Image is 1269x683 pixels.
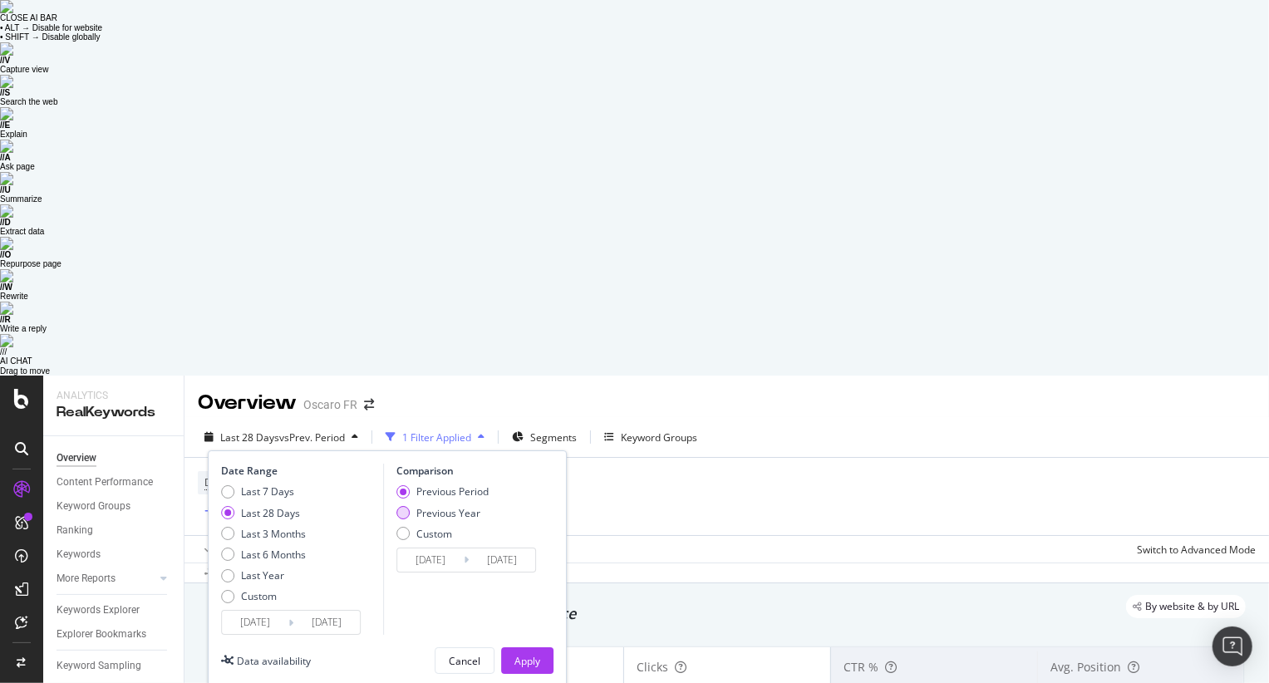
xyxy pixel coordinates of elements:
div: Previous Year [416,506,480,520]
div: Keyword Sampling [57,657,141,675]
div: Cancel [449,654,480,668]
div: Analytics [57,389,170,403]
div: Previous Period [396,484,489,499]
a: Keywords Explorer [57,602,172,619]
span: Clicks [637,659,668,675]
div: Previous Year [396,506,489,520]
input: End Date [469,548,535,572]
div: Apply [514,654,540,668]
input: Start Date [397,548,464,572]
div: Last 28 Days [241,506,300,520]
div: Open Intercom Messenger [1212,626,1252,666]
input: Start Date [222,611,288,634]
div: Custom [241,589,277,603]
span: Avg. Position [1050,659,1121,675]
button: Last 28 DaysvsPrev. Period [198,424,365,450]
div: Date Range [221,464,379,478]
div: Keyword Groups [621,430,697,445]
span: Device [204,475,236,489]
div: 1 Filter Applied [402,430,471,445]
input: End Date [293,611,360,634]
div: Overview [198,389,297,417]
span: CTR % [844,659,878,675]
div: Custom [396,527,489,541]
div: Data availability [237,654,311,668]
button: Segments [505,424,583,450]
span: By website & by URL [1145,602,1239,612]
span: vs Prev. Period [279,430,345,445]
button: Apply [198,536,246,563]
div: Last 28 Days [221,506,306,520]
div: More Reports [57,570,116,587]
div: arrow-right-arrow-left [364,399,374,410]
div: Explorer Bookmarks [57,626,146,643]
a: Explorer Bookmarks [57,626,172,643]
button: Cancel [435,647,494,674]
div: Switch to Advanced Mode [1137,543,1256,557]
a: More Reports [57,570,155,587]
div: RealKeywords [57,403,170,422]
div: Last 7 Days [221,484,306,499]
div: Ranking [57,522,93,539]
div: Oscaro FR [303,396,357,413]
a: Keyword Groups [57,498,172,515]
div: Content Performance [57,474,153,491]
span: Last 28 Days [220,430,279,445]
div: Last 6 Months [221,548,306,562]
div: Overview [57,450,96,467]
a: Ranking [57,522,172,539]
div: Last 6 Months [241,548,306,562]
button: Keyword Groups [598,424,704,450]
button: Switch to Advanced Mode [1130,536,1256,563]
div: Keywords Explorer [57,602,140,619]
div: Last Year [241,568,284,582]
a: Keyword Sampling [57,657,172,675]
div: Last 3 Months [221,527,306,541]
a: Keywords [57,546,172,563]
div: legacy label [1126,595,1246,618]
a: Overview [57,450,172,467]
div: Keyword Groups [57,498,130,515]
button: 1 Filter Applied [379,424,491,450]
button: Add Filter [198,502,264,522]
div: Previous Period [416,484,489,499]
a: Content Performance [57,474,172,491]
div: Last Year [221,568,306,582]
div: Custom [221,589,306,603]
div: Comparison [396,464,541,478]
div: Custom [416,527,452,541]
div: Last 3 Months [241,527,306,541]
div: Last 7 Days [241,484,294,499]
div: Keywords [57,546,101,563]
button: Apply [501,647,553,674]
span: Segments [530,430,577,445]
